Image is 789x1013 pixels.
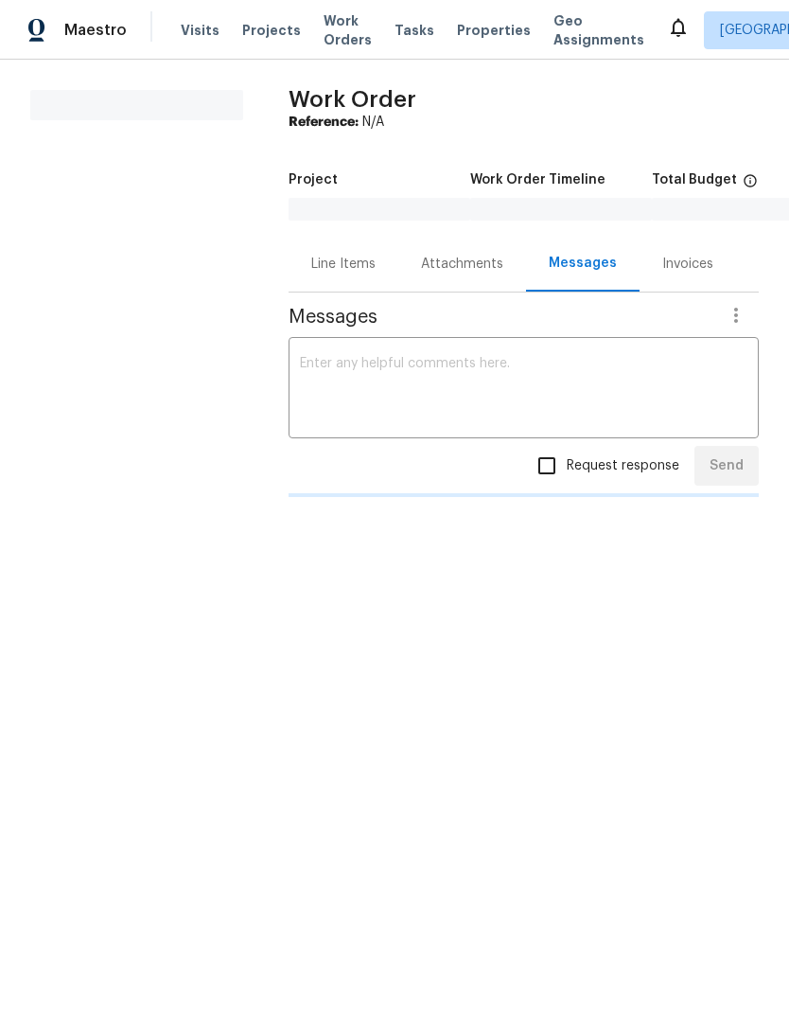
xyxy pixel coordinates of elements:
[289,113,759,132] div: N/A
[181,21,219,40] span: Visits
[289,173,338,187] h5: Project
[289,308,713,327] span: Messages
[743,173,758,198] span: The total cost of line items that have been proposed by Opendoor. This sum includes line items th...
[242,21,301,40] span: Projects
[64,21,127,40] span: Maestro
[311,255,376,274] div: Line Items
[652,173,737,187] h5: Total Budget
[289,88,416,111] span: Work Order
[549,254,617,273] div: Messages
[662,255,713,274] div: Invoices
[567,456,679,476] span: Request response
[394,24,434,37] span: Tasks
[289,116,359,129] b: Reference:
[324,11,372,49] span: Work Orders
[470,173,605,187] h5: Work Order Timeline
[553,11,644,49] span: Geo Assignments
[421,255,503,274] div: Attachments
[457,21,531,40] span: Properties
